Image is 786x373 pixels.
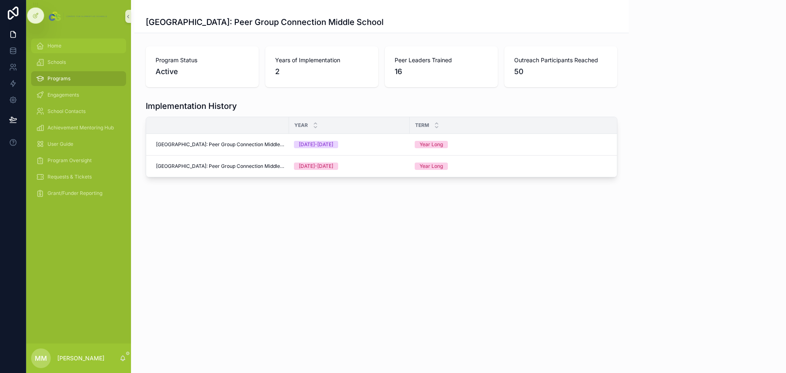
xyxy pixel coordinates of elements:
[514,66,608,77] span: 50
[31,88,126,102] a: Engagements
[47,190,102,197] span: Grant/Funder Reporting
[57,354,104,362] p: [PERSON_NAME]
[415,141,618,148] a: Year Long
[395,56,488,64] span: Peer Leaders Trained
[156,66,249,77] span: Active
[47,92,79,98] span: Engagements
[156,56,249,64] span: Program Status
[31,104,126,119] a: School Contacts
[275,56,368,64] span: Years of Implementation
[294,141,405,148] a: [DATE]-[DATE]
[47,59,66,66] span: Schools
[47,157,92,164] span: Program Oversight
[275,66,368,77] span: 2
[47,141,73,147] span: User Guide
[156,141,284,148] a: [GEOGRAPHIC_DATA]: Peer Group Connection Middle School
[146,100,237,112] h1: Implementation History
[35,353,47,363] span: MM
[146,16,384,28] h1: [GEOGRAPHIC_DATA]: Peer Group Connection Middle School
[395,66,488,77] span: 16
[415,122,429,129] span: Term
[420,141,443,148] div: Year Long
[31,137,126,151] a: User Guide
[514,56,608,64] span: Outreach Participants Reached
[31,170,126,184] a: Requests & Tickets
[26,33,131,211] div: scrollable content
[415,163,618,170] a: Year Long
[420,163,443,170] div: Year Long
[31,153,126,168] a: Program Oversight
[47,10,110,23] img: App logo
[31,71,126,86] a: Programs
[31,38,126,53] a: Home
[294,122,308,129] span: Year
[31,186,126,201] a: Grant/Funder Reporting
[47,108,86,115] span: School Contacts
[47,174,92,180] span: Requests & Tickets
[47,43,61,49] span: Home
[31,55,126,70] a: Schools
[299,163,333,170] div: [DATE]-[DATE]
[47,75,70,82] span: Programs
[299,141,333,148] div: [DATE]-[DATE]
[156,163,284,170] a: [GEOGRAPHIC_DATA]: Peer Group Connection Middle School
[31,120,126,135] a: Achievement Mentoring Hub
[294,163,405,170] a: [DATE]-[DATE]
[47,124,114,131] span: Achievement Mentoring Hub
